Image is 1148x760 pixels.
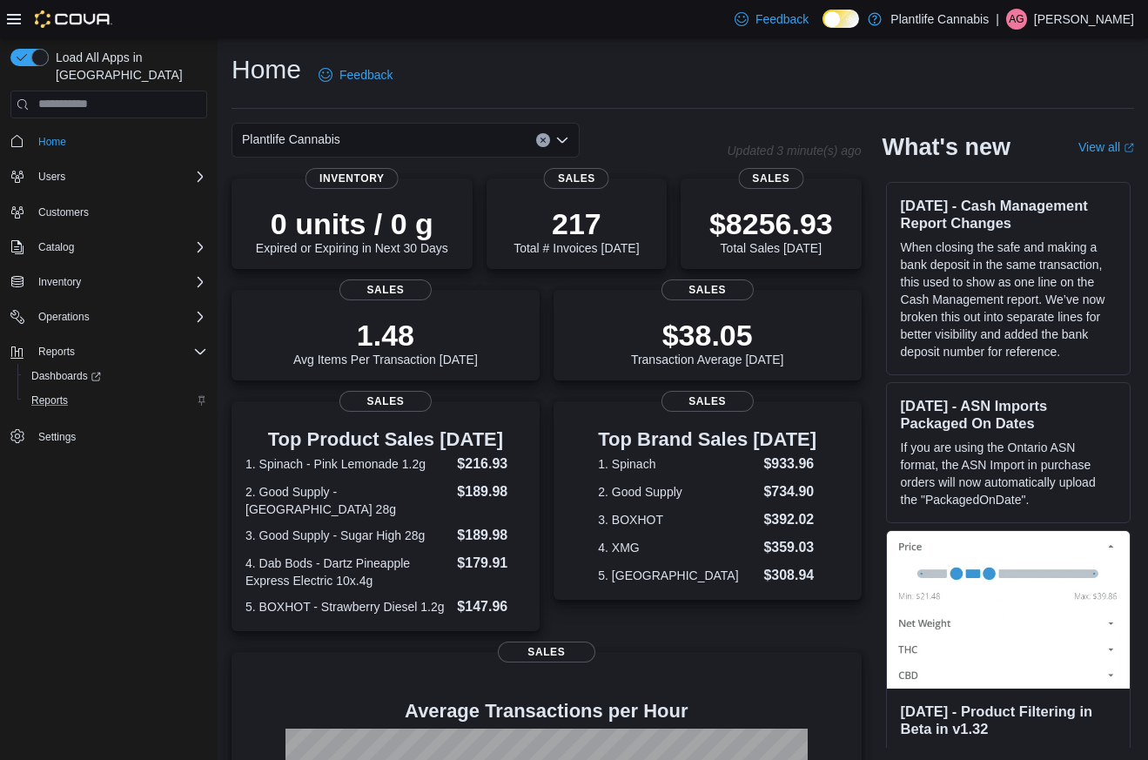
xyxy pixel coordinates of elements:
[31,393,68,407] span: Reports
[661,279,754,300] span: Sales
[598,429,816,450] h3: Top Brand Sales [DATE]
[1034,9,1134,30] p: [PERSON_NAME]
[31,427,83,447] a: Settings
[31,201,207,223] span: Customers
[31,166,207,187] span: Users
[242,129,340,150] span: Plantlife Cannabis
[293,318,478,367] div: Avg Items Per Transaction [DATE]
[3,235,214,259] button: Catalog
[901,703,1116,737] h3: [DATE] - Product Filtering in Beta in v1.32
[24,366,108,387] a: Dashboards
[31,306,97,327] button: Operations
[631,318,784,367] div: Transaction Average [DATE]
[3,340,214,364] button: Reports
[31,202,96,223] a: Customers
[31,237,81,258] button: Catalog
[339,391,432,412] span: Sales
[232,52,301,87] h1: Home
[457,596,525,617] dd: $147.96
[31,131,73,152] a: Home
[727,144,861,158] p: Updated 3 minute(s) ago
[598,539,756,556] dt: 4. XMG
[38,240,74,254] span: Catalog
[38,430,76,444] span: Settings
[763,565,816,586] dd: $308.94
[35,10,112,28] img: Cova
[457,481,525,502] dd: $189.98
[901,197,1116,232] h3: [DATE] - Cash Management Report Changes
[256,206,448,255] div: Expired or Expiring in Next 30 Days
[3,199,214,225] button: Customers
[536,133,550,147] button: Clear input
[38,170,65,184] span: Users
[245,455,450,473] dt: 1. Spinach - Pink Lemonade 1.2g
[245,429,526,450] h3: Top Product Sales [DATE]
[17,388,214,413] button: Reports
[555,133,569,147] button: Open list of options
[514,206,639,241] p: 217
[17,364,214,388] a: Dashboards
[598,483,756,501] dt: 2. Good Supply
[498,642,595,662] span: Sales
[1009,9,1024,30] span: AG
[3,270,214,294] button: Inventory
[38,310,90,324] span: Operations
[763,537,816,558] dd: $359.03
[245,598,450,615] dt: 5. BOXHOT - Strawberry Diesel 1.2g
[312,57,399,92] a: Feedback
[24,390,75,411] a: Reports
[31,272,207,293] span: Inventory
[24,390,207,411] span: Reports
[763,454,816,474] dd: $933.96
[31,425,207,447] span: Settings
[31,131,207,152] span: Home
[31,341,207,362] span: Reports
[245,527,450,544] dt: 3. Good Supply - Sugar High 28g
[457,525,525,546] dd: $189.98
[38,205,89,219] span: Customers
[245,483,450,518] dt: 2. Good Supply - [GEOGRAPHIC_DATA] 28g
[3,305,214,329] button: Operations
[305,168,399,189] span: Inventory
[661,391,754,412] span: Sales
[631,318,784,353] p: $38.05
[901,397,1116,432] h3: [DATE] - ASN Imports Packaged On Dates
[709,206,833,255] div: Total Sales [DATE]
[544,168,609,189] span: Sales
[3,165,214,189] button: Users
[822,10,859,28] input: Dark Mode
[457,553,525,574] dd: $179.91
[31,341,82,362] button: Reports
[1078,140,1134,154] a: View allExternal link
[38,135,66,149] span: Home
[31,306,207,327] span: Operations
[901,439,1116,508] p: If you are using the Ontario ASN format, the ASN Import in purchase orders will now automatically...
[598,511,756,528] dt: 3. BOXHOT
[31,272,88,293] button: Inventory
[49,49,207,84] span: Load All Apps in [GEOGRAPHIC_DATA]
[598,455,756,473] dt: 1. Spinach
[890,9,989,30] p: Plantlife Cannabis
[883,133,1010,161] h2: What's new
[24,366,207,387] span: Dashboards
[763,509,816,530] dd: $392.02
[1006,9,1027,30] div: Angelo Gomez
[339,279,432,300] span: Sales
[256,206,448,241] p: 0 units / 0 g
[38,345,75,359] span: Reports
[245,701,848,722] h4: Average Transactions per Hour
[10,122,207,494] nav: Complex example
[3,423,214,448] button: Settings
[901,239,1116,360] p: When closing the safe and making a bank deposit in the same transaction, this used to show as one...
[31,369,101,383] span: Dashboards
[598,567,756,584] dt: 5. [GEOGRAPHIC_DATA]
[709,206,833,241] p: $8256.93
[755,10,809,28] span: Feedback
[3,129,214,154] button: Home
[31,237,207,258] span: Catalog
[763,481,816,502] dd: $734.90
[31,166,72,187] button: Users
[339,66,393,84] span: Feedback
[293,318,478,353] p: 1.48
